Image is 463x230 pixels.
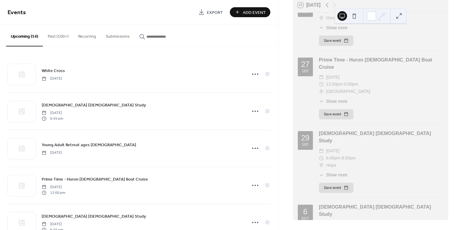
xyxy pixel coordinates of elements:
span: White Cross [42,68,65,74]
button: Save event [319,36,353,46]
span: - [340,155,342,162]
span: 12:00pm [326,81,342,88]
span: [DATE] [42,76,62,81]
div: ​ [319,25,324,31]
span: [DATE] [42,150,62,156]
span: [DATE] [42,222,63,227]
button: ​Show more [319,98,348,105]
span: [DATE] [326,74,339,81]
div: 27 [301,61,310,68]
div: ​ [319,172,324,178]
span: 6:45 pm [42,116,63,121]
div: ​ [319,147,324,155]
div: [DEMOGRAPHIC_DATA] [DEMOGRAPHIC_DATA] Study [319,130,443,144]
div: ​ [319,98,324,105]
div: ​ [319,162,324,169]
div: Sep [302,143,309,147]
span: [DATE] [42,184,65,190]
div: Prime Time - Huron [DEMOGRAPHIC_DATA] Boat Cruise [319,56,443,71]
button: Recurring [73,24,101,46]
span: - [342,81,344,88]
div: Oct [301,217,309,221]
span: Show more [326,25,348,31]
div: 29 [301,134,310,142]
span: Show more [326,172,348,178]
span: 8:30pm [342,155,356,162]
button: ​Show more [319,25,348,31]
div: ​ [319,14,324,22]
a: White Cross [42,67,65,74]
span: Show more [326,98,348,105]
div: ​ [319,155,324,162]
a: Young Adult Retreat ages [DEMOGRAPHIC_DATA] [42,141,136,148]
span: 12:00 pm [42,190,65,195]
div: Sep [302,69,309,73]
div: [DEMOGRAPHIC_DATA] [DEMOGRAPHIC_DATA] Study [319,203,443,218]
div: ​ [319,88,324,95]
span: 5:00pm [344,81,358,88]
span: Export [207,9,223,16]
button: Add Event [230,7,270,17]
div: 6 [303,208,307,216]
span: Prime Time - Huron [DEMOGRAPHIC_DATA] Boat Cruise [42,176,148,183]
a: [DEMOGRAPHIC_DATA] [DEMOGRAPHIC_DATA] Study [42,213,146,220]
span: [DATE] [42,110,63,116]
button: ​Show more [319,172,348,178]
button: Save event [319,183,353,193]
div: ​ [319,81,324,88]
button: Submissions [101,24,134,46]
a: Export [194,7,227,17]
span: 6:45pm [326,155,340,162]
span: [DATE] [326,147,339,155]
div: ​ [319,74,324,81]
a: [DEMOGRAPHIC_DATA] [DEMOGRAPHIC_DATA] Study [42,102,146,109]
span: [DEMOGRAPHIC_DATA] [DEMOGRAPHIC_DATA] Study [42,213,146,220]
span: Oscoda, [GEOGRAPHIC_DATA] [326,14,387,22]
button: Upcoming (14) [6,24,43,46]
a: Prime Time - Huron [DEMOGRAPHIC_DATA] Boat Cruise [42,176,148,183]
span: [GEOGRAPHIC_DATA] [326,88,370,95]
button: Past (100+) [43,24,73,46]
span: Events [8,7,26,18]
button: Save event [319,109,353,119]
div: Sep [302,10,309,14]
span: Hope [326,162,336,169]
span: Add Event [243,9,266,16]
